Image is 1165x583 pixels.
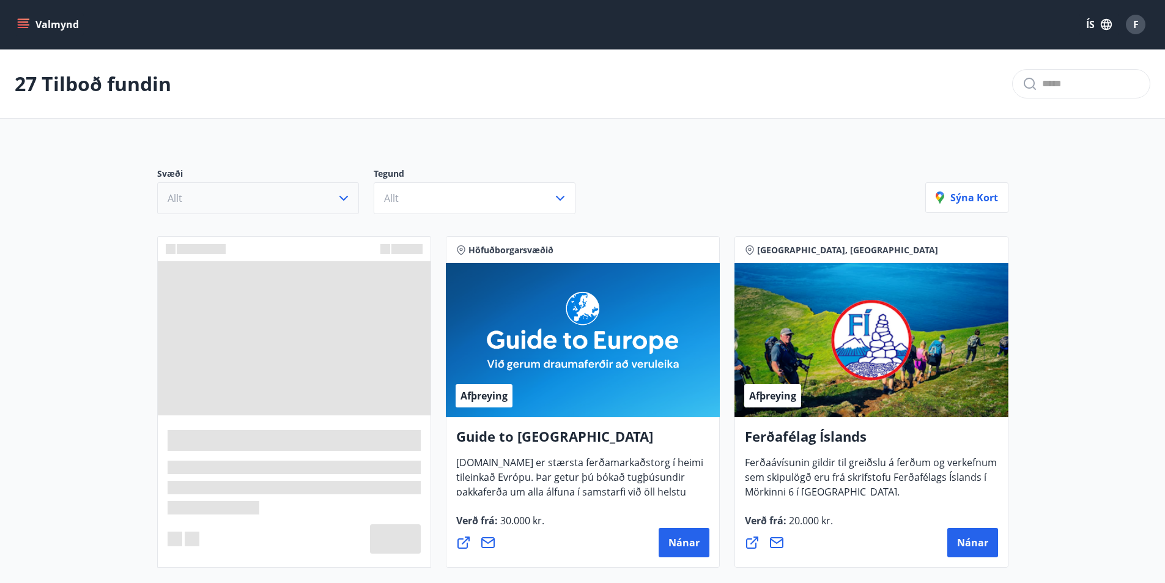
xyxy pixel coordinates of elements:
[468,244,553,256] span: Höfuðborgarsvæðið
[157,168,374,182] p: Svæði
[786,514,833,527] span: 20.000 kr.
[460,389,508,403] span: Afþreying
[1121,10,1150,39] button: F
[947,528,998,557] button: Nánar
[757,244,938,256] span: [GEOGRAPHIC_DATA], [GEOGRAPHIC_DATA]
[456,514,544,537] span: Verð frá :
[749,389,796,403] span: Afþreying
[936,191,998,204] p: Sýna kort
[456,456,703,538] span: [DOMAIN_NAME] er stærsta ferðamarkaðstorg í heimi tileinkað Evrópu. Þar getur þú bókað tugþúsundi...
[745,514,833,537] span: Verð frá :
[498,514,544,527] span: 30.000 kr.
[1133,18,1139,31] span: F
[668,536,700,549] span: Nánar
[374,182,575,214] button: Allt
[745,456,997,508] span: Ferðaávísunin gildir til greiðslu á ferðum og verkefnum sem skipulögð eru frá skrifstofu Ferðafél...
[374,168,590,182] p: Tegund
[157,182,359,214] button: Allt
[15,13,84,35] button: menu
[456,427,709,455] h4: Guide to [GEOGRAPHIC_DATA]
[168,191,182,205] span: Allt
[957,536,988,549] span: Nánar
[384,191,399,205] span: Allt
[745,427,998,455] h4: Ferðafélag Íslands
[1079,13,1119,35] button: ÍS
[925,182,1008,213] button: Sýna kort
[15,70,171,97] p: 27 Tilboð fundin
[659,528,709,557] button: Nánar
